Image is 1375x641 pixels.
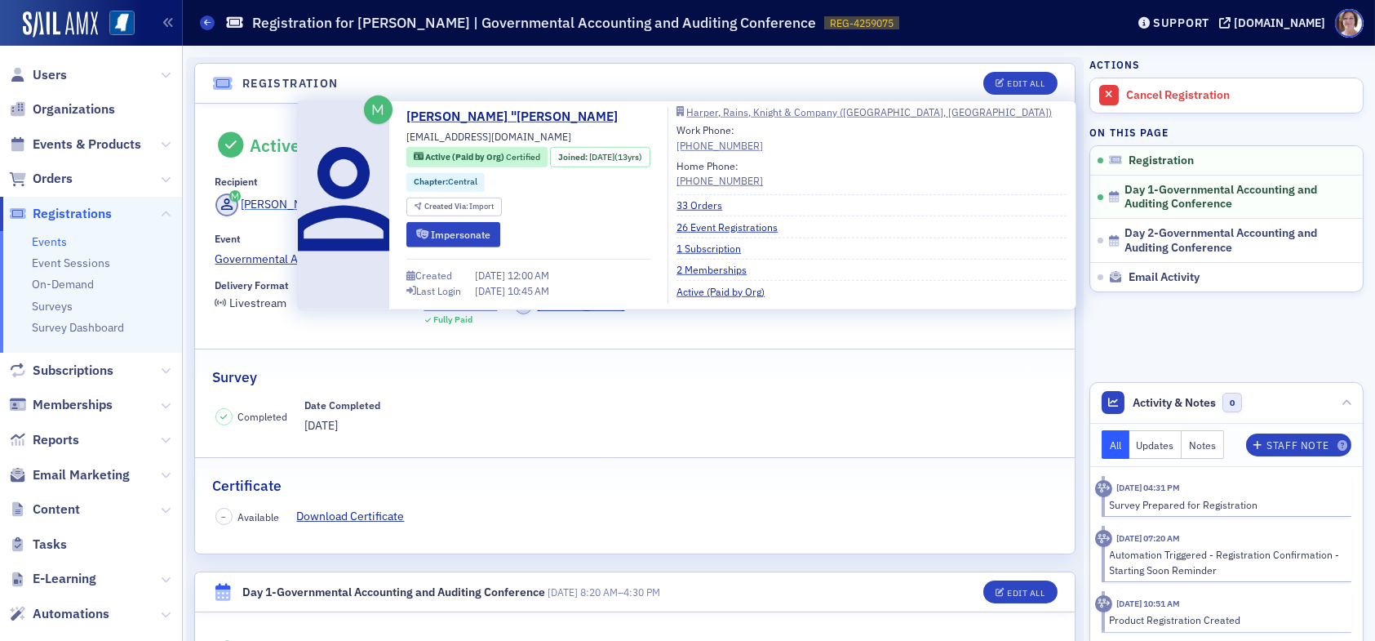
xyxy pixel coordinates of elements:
a: Governmental Accounting and Auditing Conference [215,251,1055,268]
button: Edit All [983,581,1057,603]
div: Created [415,271,452,280]
span: [DATE] [475,269,508,282]
span: Day 1-Governmental Accounting and Auditing Conference [1124,183,1341,211]
button: All [1102,430,1129,459]
div: Work Phone: [676,122,763,153]
h2: Survey [212,367,257,388]
span: Memberships [33,396,113,414]
img: SailAMX [109,11,135,36]
span: Joined : [558,150,589,163]
div: Cancel Registration [1126,88,1355,103]
a: Events & Products [9,136,141,154]
div: Last Login [416,287,461,296]
a: Automations [9,605,109,623]
span: Users [33,66,67,84]
h1: Registration for [PERSON_NAME] | Governmental Accounting and Auditing Conference [252,13,816,33]
div: Created Via: Import [406,197,502,216]
span: Profile [1335,9,1364,38]
a: [PERSON_NAME] [215,194,329,216]
span: Events & Products [33,136,141,154]
img: SailAMX [23,11,98,38]
button: Notes [1182,430,1224,459]
div: Survey Prepared for Registration [1110,497,1341,512]
a: Organizations [9,100,115,118]
div: Date Completed [305,399,381,412]
div: Joined: 2012-09-01 00:00:00 [550,147,650,167]
a: [PHONE_NUMBER] [676,137,763,152]
div: Livestream [229,299,286,308]
div: Activity [1095,595,1112,612]
span: [DATE] [475,284,508,297]
h4: Registration [242,75,339,92]
h4: Actions [1089,57,1140,72]
div: Home Phone: [676,158,763,189]
button: Impersonate [406,221,500,247]
div: Import [424,203,495,211]
span: Registration [1129,154,1194,168]
a: On-Demand [32,277,94,292]
span: Automations [33,605,109,623]
div: Edit All [1007,79,1045,88]
a: Subscriptions [9,362,113,380]
a: Users [9,66,67,84]
span: Orders [33,170,73,188]
div: Delivery Format [215,279,290,292]
h4: On this page [1089,125,1364,140]
div: Harper, Rains, Knight & Company ([GEOGRAPHIC_DATA], [GEOGRAPHIC_DATA]) [686,108,1052,117]
a: 1 Subscription [676,241,753,256]
div: Fully Paid [433,314,472,325]
div: Edit All [1007,589,1045,598]
span: 0 [1222,393,1243,413]
div: Staff Note [1266,441,1328,450]
div: Chapter: [406,173,485,192]
a: Active (Paid by Org) [676,284,777,299]
span: Content [33,501,80,519]
a: 2 Memberships [676,262,759,277]
a: 26 Event Registrations [676,219,790,234]
span: Available [238,510,280,524]
div: Day 1-Governmental Accounting and Auditing Conference [242,584,545,601]
span: Reports [33,431,79,449]
a: Surveys [32,299,73,314]
span: – [548,585,660,599]
div: Recipient [215,176,259,188]
a: Orders [9,170,73,188]
time: 9/12/2025 04:31 PM [1116,482,1180,493]
span: Certified [506,151,540,162]
button: Updates [1129,430,1182,459]
span: Registrations [33,205,112,223]
a: Cancel Registration [1090,78,1363,113]
div: Active [250,135,300,156]
span: Day 2-Governmental Accounting and Auditing Conference [1124,226,1341,255]
a: [PHONE_NUMBER] [676,173,763,188]
div: [PERSON_NAME] [241,196,328,213]
a: View Homepage [98,11,135,38]
div: Event [215,233,242,245]
span: Completed [238,409,288,424]
span: Chapter : [414,176,448,187]
span: [DATE] [548,585,578,599]
a: Email Marketing [9,466,130,484]
a: Chapter:Central [414,176,477,189]
time: 9/11/2025 07:20 AM [1116,532,1180,544]
span: Created Via : [424,201,470,211]
time: 8:20 AM [580,585,618,599]
span: Tasks [33,536,67,554]
a: Harper, Rains, Knight & Company ([GEOGRAPHIC_DATA], [GEOGRAPHIC_DATA]) [676,107,1067,117]
a: Content [9,501,80,519]
span: – [221,511,226,523]
span: Email Marketing [33,466,130,484]
span: E-Learning [33,570,96,588]
span: Organizations [33,100,115,118]
a: Event Sessions [32,256,110,270]
span: Active (Paid by Org) [425,151,506,162]
div: [DOMAIN_NAME] [1234,16,1325,30]
a: Reports [9,431,79,449]
a: E-Learning [9,570,96,588]
div: (13yrs) [589,150,642,163]
a: Tasks [9,536,67,554]
a: Registrations [9,205,112,223]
